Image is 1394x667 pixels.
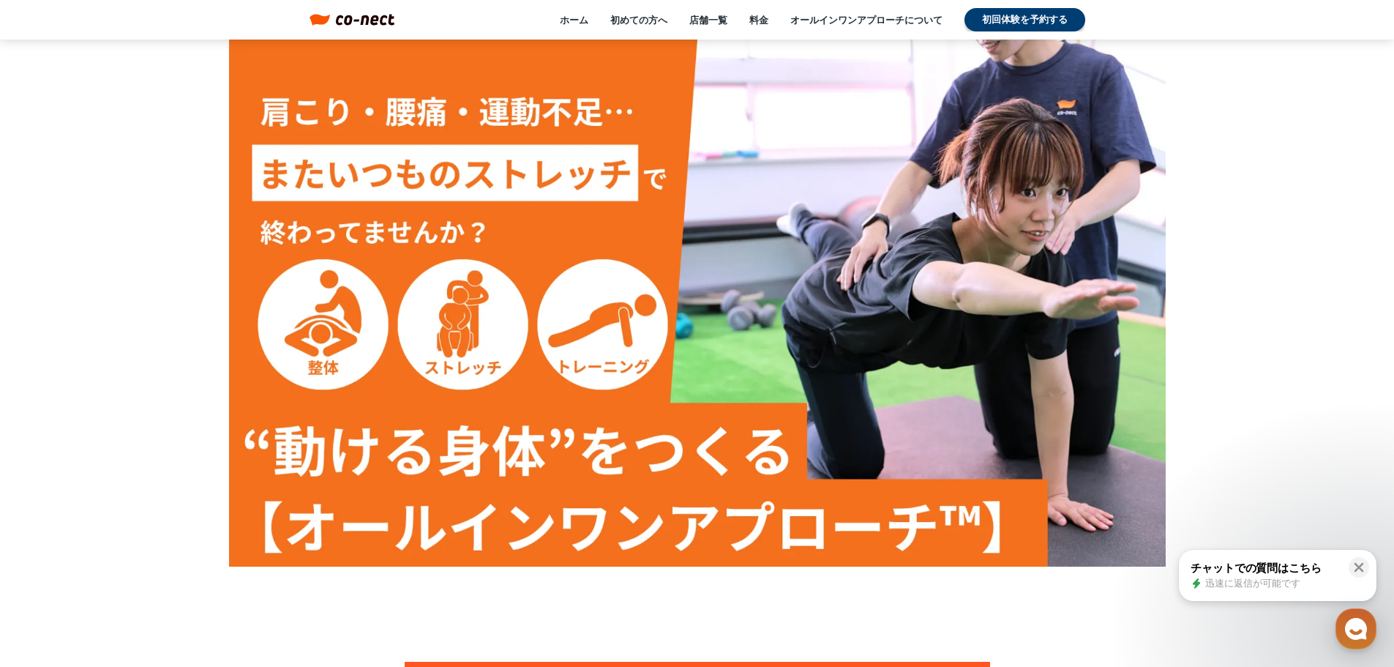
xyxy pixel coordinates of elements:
a: オールインワンアプローチについて [790,13,943,26]
a: 初回体験を予約する [964,8,1085,31]
a: 料金 [749,13,768,26]
a: 初めての方へ [610,13,667,26]
a: 店舗一覧 [689,13,727,26]
a: ホーム [560,13,588,26]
